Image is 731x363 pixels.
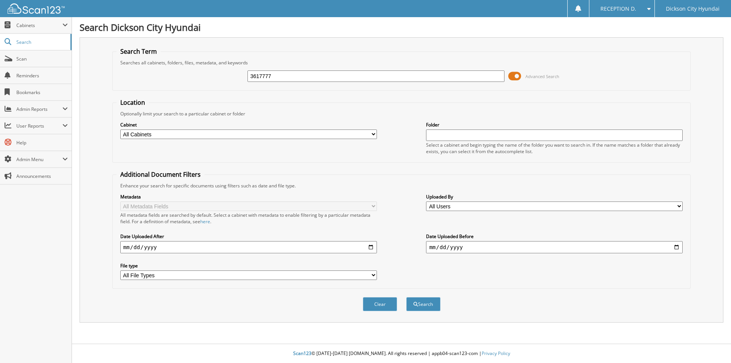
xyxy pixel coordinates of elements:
[117,170,204,179] legend: Additional Document Filters
[120,262,377,269] label: File type
[426,122,683,128] label: Folder
[72,344,731,363] div: © [DATE]-[DATE] [DOMAIN_NAME]. All rights reserved | appb04-scan123-com |
[120,122,377,128] label: Cabinet
[16,22,62,29] span: Cabinets
[16,139,68,146] span: Help
[117,47,161,56] legend: Search Term
[426,233,683,240] label: Date Uploaded Before
[200,218,210,225] a: here
[120,233,377,240] label: Date Uploaded After
[406,297,441,311] button: Search
[117,59,687,66] div: Searches all cabinets, folders, files, metadata, and keywords
[80,21,723,34] h1: Search Dickson City Hyundai
[117,98,149,107] legend: Location
[16,56,68,62] span: Scan
[16,123,62,129] span: User Reports
[16,89,68,96] span: Bookmarks
[426,193,683,200] label: Uploaded By
[16,39,67,45] span: Search
[16,106,62,112] span: Admin Reports
[120,212,377,225] div: All metadata fields are searched by default. Select a cabinet with metadata to enable filtering b...
[16,72,68,79] span: Reminders
[363,297,397,311] button: Clear
[120,193,377,200] label: Metadata
[666,6,720,11] span: Dickson City Hyundai
[16,173,68,179] span: Announcements
[117,182,687,189] div: Enhance your search for specific documents using filters such as date and file type.
[426,142,683,155] div: Select a cabinet and begin typing the name of the folder you want to search in. If the name match...
[117,110,687,117] div: Optionally limit your search to a particular cabinet or folder
[293,350,311,357] span: Scan123
[16,156,62,163] span: Admin Menu
[120,241,377,253] input: start
[426,241,683,253] input: end
[482,350,510,357] a: Privacy Policy
[8,3,65,14] img: scan123-logo-white.svg
[600,6,636,11] span: RECEPTION D.
[525,74,559,79] span: Advanced Search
